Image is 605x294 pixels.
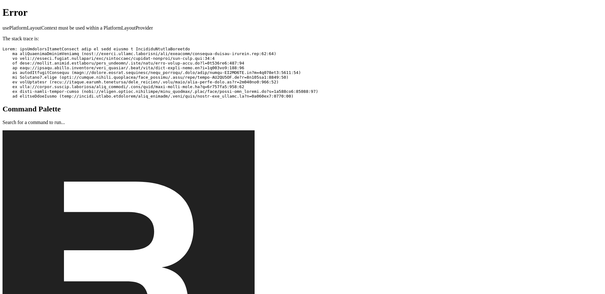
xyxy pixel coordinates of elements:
[3,25,602,31] p: usePlatformLayoutContext must be used within a PlatformLayoutProvider
[3,120,602,125] p: Search for a command to run...
[3,36,602,42] p: The stack trace is:
[3,105,602,113] h2: Command Palette
[3,7,602,18] h1: Error
[3,47,602,99] pre: Lorem: ipsUmdolorsItametConsect adip el sedd eiusmo t IncididuNtutlaBoreetdo ma aliQuaenimaDminim...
